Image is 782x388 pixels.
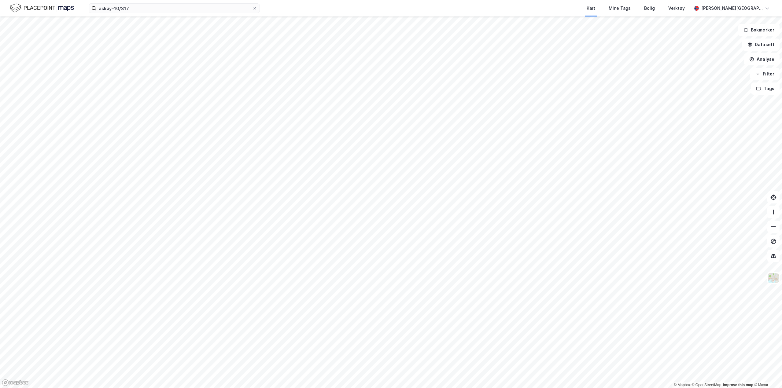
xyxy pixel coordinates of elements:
div: Verktøy [668,5,685,12]
button: Filter [750,68,780,80]
a: Improve this map [723,383,753,387]
a: Mapbox homepage [2,379,29,386]
div: Kart [587,5,595,12]
input: Søk på adresse, matrikkel, gårdeiere, leietakere eller personer [96,4,252,13]
div: Mine Tags [609,5,631,12]
img: Z [768,272,779,284]
button: Bokmerker [738,24,780,36]
a: OpenStreetMap [692,383,721,387]
button: Analyse [744,53,780,65]
iframe: Chat Widget [751,359,782,388]
button: Tags [751,82,780,95]
img: logo.f888ab2527a4732fd821a326f86c7f29.svg [10,3,74,13]
button: Datasett [742,38,780,51]
div: Bolig [644,5,655,12]
a: Mapbox [674,383,691,387]
div: [PERSON_NAME][GEOGRAPHIC_DATA] [701,5,762,12]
